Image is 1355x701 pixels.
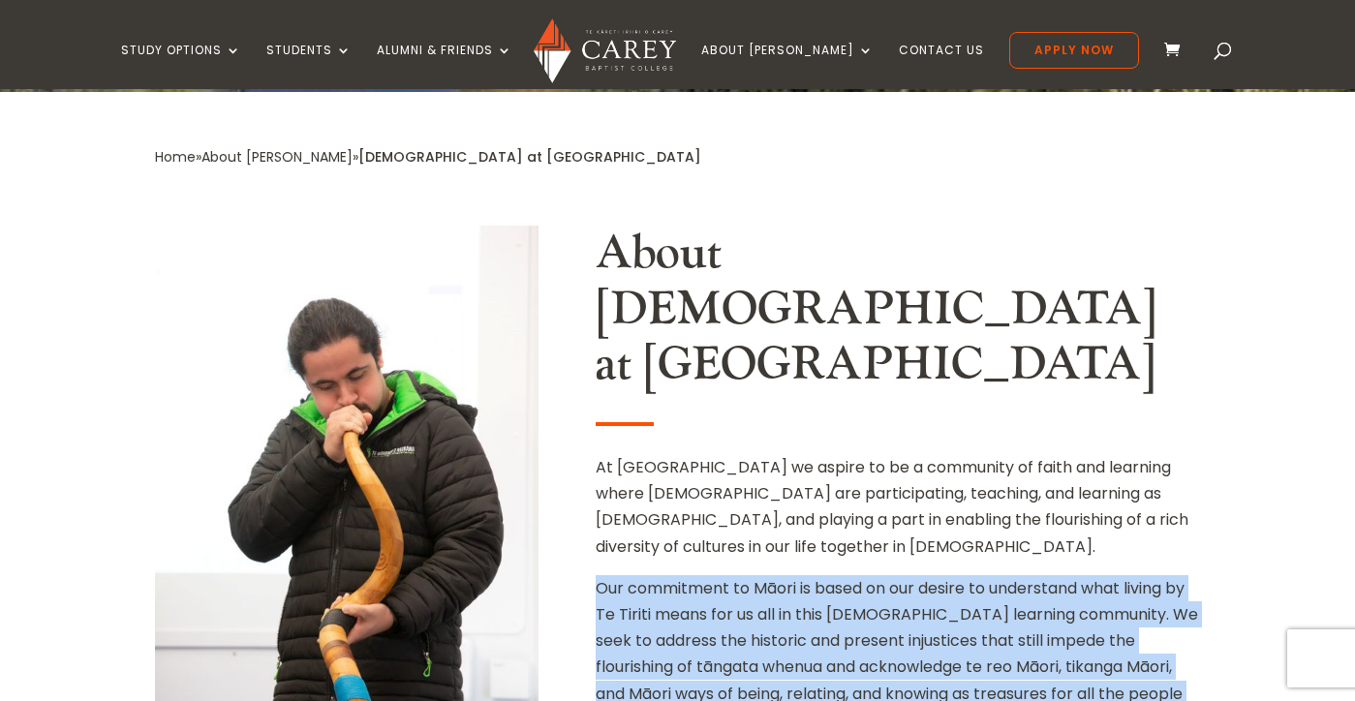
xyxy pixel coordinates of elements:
[358,147,701,167] span: [DEMOGRAPHIC_DATA] at [GEOGRAPHIC_DATA]
[701,44,874,89] a: About [PERSON_NAME]
[201,147,353,167] a: About [PERSON_NAME]
[155,147,196,167] a: Home
[155,147,701,167] span: » »
[121,44,241,89] a: Study Options
[377,44,512,89] a: Alumni & Friends
[596,454,1200,575] p: At [GEOGRAPHIC_DATA] we aspire to be a community of faith and learning where [DEMOGRAPHIC_DATA] a...
[1009,32,1139,69] a: Apply Now
[899,44,984,89] a: Contact Us
[596,226,1200,403] h2: About [DEMOGRAPHIC_DATA] at [GEOGRAPHIC_DATA]
[266,44,352,89] a: Students
[534,18,676,83] img: Carey Baptist College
